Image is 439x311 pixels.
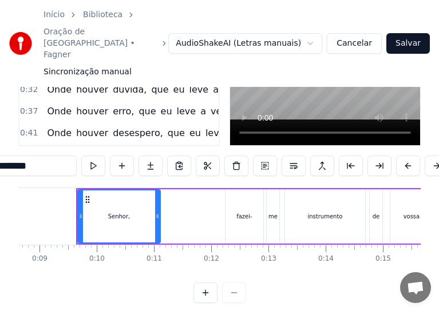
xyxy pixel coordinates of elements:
div: 0:09 [32,254,48,264]
span: 0:37 [20,106,38,117]
a: Biblioteca [83,9,122,21]
span: houver [75,126,109,139]
span: desespero, [112,126,164,139]
div: 0:14 [318,254,334,264]
div: 0:15 [375,254,391,264]
div: fazei- [236,212,252,221]
span: houver [75,105,109,118]
span: que [167,126,186,139]
span: erro, [112,105,135,118]
button: Salvar [386,33,430,54]
span: houver [75,83,109,96]
img: youka [9,32,32,55]
div: vossa [404,212,420,221]
span: eu [160,105,173,118]
span: eu [172,83,186,96]
a: Oração de [GEOGRAPHIC_DATA] • Fagner [43,26,156,61]
span: eu [188,126,202,139]
div: 0:11 [147,254,162,264]
div: instrumento [307,212,342,221]
div: 0:12 [204,254,219,264]
span: Onde [46,126,73,139]
div: 0:13 [261,254,276,264]
div: Senhor, [108,212,130,221]
span: 0:41 [20,127,38,139]
div: de [373,212,380,221]
span: Onde [46,83,73,96]
span: a [212,83,220,96]
span: Onde [46,105,73,118]
button: Cancelar [327,33,382,54]
span: Sincronização manual [43,66,132,78]
a: Início [43,9,65,21]
span: que [137,105,157,118]
span: leve [188,83,210,96]
span: 0:32 [20,84,38,95]
span: leve [204,126,226,139]
span: que [150,83,169,96]
span: verdade [209,105,250,118]
nav: breadcrumb [43,9,168,78]
div: me [268,212,278,221]
span: dúvida, [112,83,148,96]
span: a [199,105,207,118]
div: 0:10 [89,254,105,264]
a: Bate-papo aberto [400,272,431,303]
span: leve [176,105,197,118]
